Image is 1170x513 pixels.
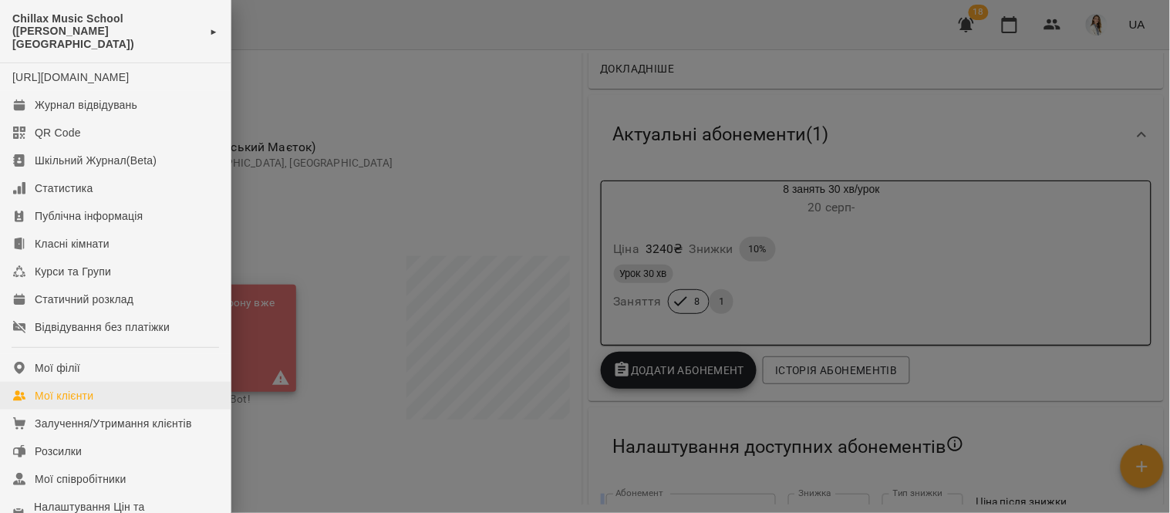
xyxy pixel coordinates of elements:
div: Залучення/Утримання клієнтів [35,416,192,431]
div: Шкільний Журнал(Beta) [35,153,157,168]
div: Журнал відвідувань [35,97,137,113]
div: Курси та Групи [35,264,111,279]
div: Статичний розклад [35,292,133,307]
span: ► [210,25,218,38]
div: Мої клієнти [35,388,93,403]
div: Статистика [35,181,93,196]
div: Відвідування без платіжки [35,319,170,335]
div: Публічна інформація [35,208,143,224]
div: Мої співробітники [35,471,126,487]
div: Мої філії [35,360,80,376]
div: Класні кімнати [35,236,110,251]
div: Розсилки [35,444,82,459]
a: [URL][DOMAIN_NAME] [12,71,129,83]
span: Chillax Music School ([PERSON_NAME][GEOGRAPHIC_DATA]) [12,12,202,50]
div: QR Code [35,125,81,140]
